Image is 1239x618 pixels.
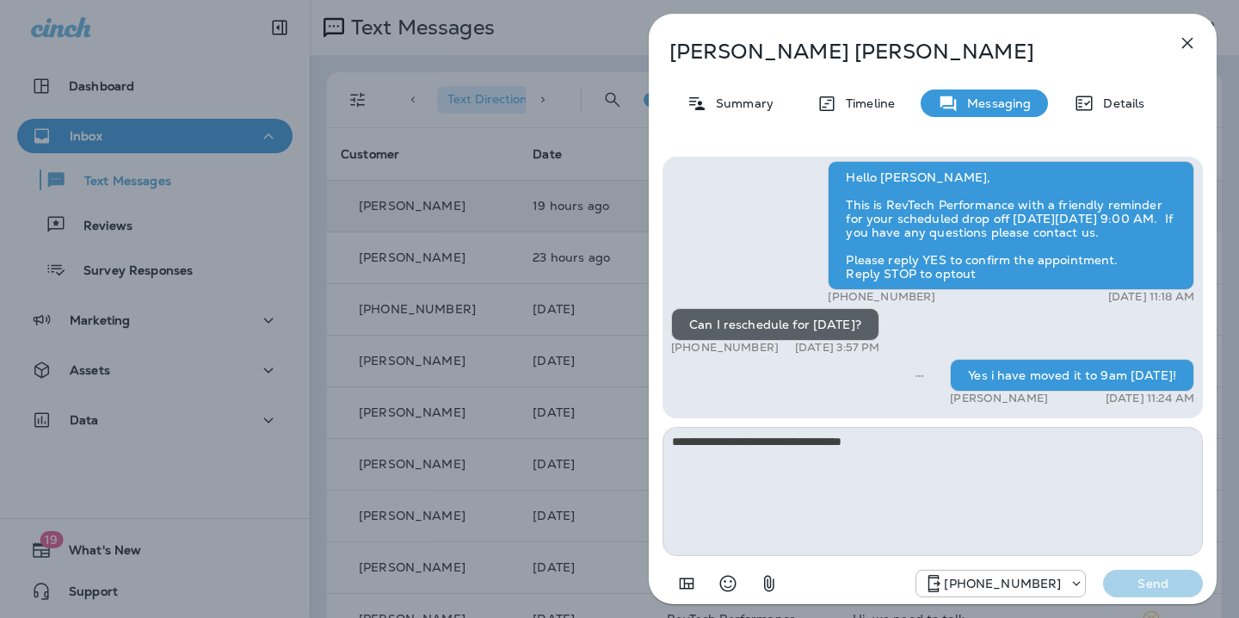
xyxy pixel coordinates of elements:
p: [DATE] 3:57 PM [795,341,879,355]
button: Select an emoji [711,566,745,601]
p: [PHONE_NUMBER] [671,341,779,355]
button: Add in a premade template [669,566,704,601]
div: +1 (571) 520-7309 [916,573,1085,594]
p: Summary [707,96,774,110]
p: Details [1094,96,1144,110]
p: Messaging [959,96,1031,110]
p: [DATE] 11:24 AM [1106,392,1194,405]
p: [DATE] 11:18 AM [1108,290,1194,304]
p: [PHONE_NUMBER] [944,577,1061,590]
p: [PERSON_NAME] [950,392,1048,405]
p: Timeline [837,96,895,110]
p: [PERSON_NAME] [PERSON_NAME] [669,40,1139,64]
div: Can I reschedule for [DATE]? [671,308,879,341]
div: Hello [PERSON_NAME], This is RevTech Performance with a friendly reminder for your scheduled drop... [828,161,1194,290]
p: [PHONE_NUMBER] [828,290,935,304]
div: Yes i have moved it to 9am [DATE]! [950,359,1194,392]
span: Sent [915,367,924,382]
